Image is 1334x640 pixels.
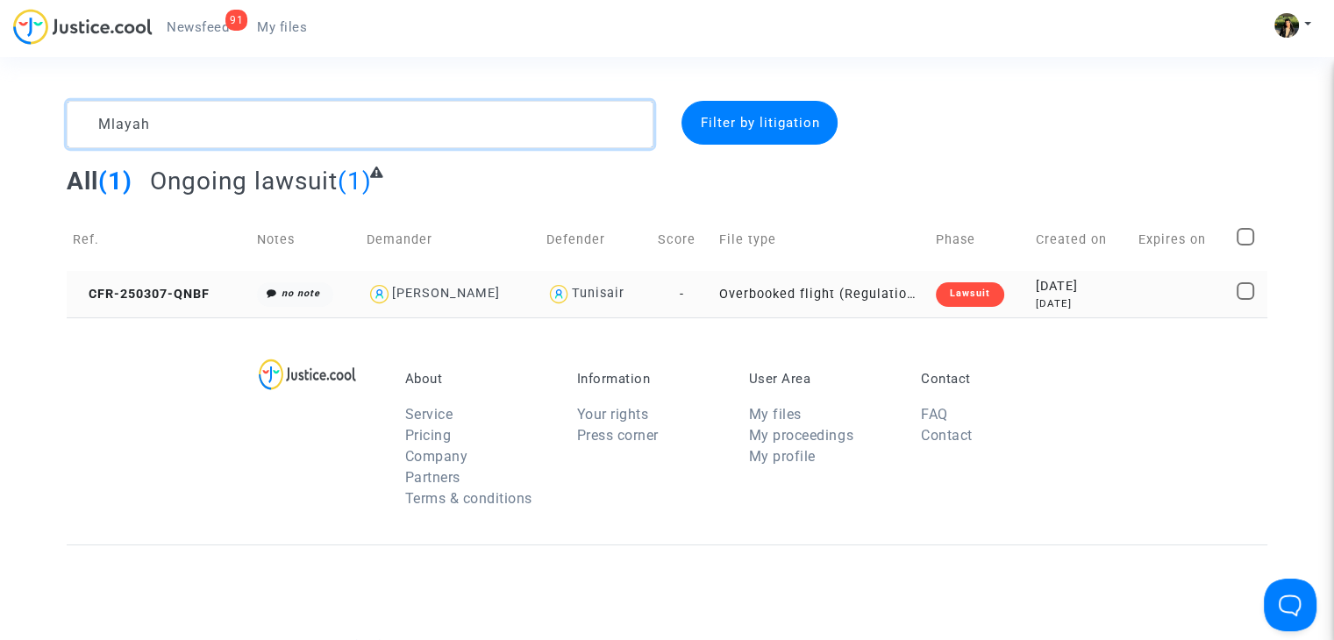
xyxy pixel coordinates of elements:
[360,209,540,271] td: Demander
[546,281,572,307] img: icon-user.svg
[225,10,247,31] div: 91
[921,371,1066,387] p: Contact
[700,115,819,131] span: Filter by litigation
[577,371,723,387] p: Information
[749,427,853,444] a: My proceedings
[150,167,338,196] span: Ongoing lawsuit
[651,209,712,271] td: Score
[930,209,1030,271] td: Phase
[67,167,98,196] span: All
[936,282,1004,307] div: Lawsuit
[251,209,360,271] td: Notes
[405,448,468,465] a: Company
[257,19,307,35] span: My files
[98,167,132,196] span: (1)
[282,288,320,299] i: no note
[921,427,973,444] a: Contact
[259,359,356,390] img: logo-lg.svg
[577,427,659,444] a: Press corner
[571,286,624,301] div: Tunisair
[13,9,153,45] img: jc-logo.svg
[749,448,816,465] a: My profile
[243,14,321,40] a: My files
[405,490,532,507] a: Terms & conditions
[540,209,652,271] td: Defender
[392,286,500,301] div: [PERSON_NAME]
[713,209,930,271] td: File type
[153,14,243,40] a: 91Newsfeed
[405,469,460,486] a: Partners
[749,406,802,423] a: My files
[338,167,372,196] span: (1)
[921,406,948,423] a: FAQ
[1035,277,1125,296] div: [DATE]
[1132,209,1231,271] td: Expires on
[577,406,649,423] a: Your rights
[749,371,895,387] p: User Area
[405,427,452,444] a: Pricing
[1035,296,1125,311] div: [DATE]
[405,371,551,387] p: About
[167,19,229,35] span: Newsfeed
[1264,579,1316,631] iframe: Help Scout Beacon - Open
[1029,209,1131,271] td: Created on
[1274,13,1299,38] img: ACg8ocIHv2cjDDKoFJhKpOjfbZYKSpwDZ1OyqKQUd1LFOvruGOPdCw=s96-c
[405,406,453,423] a: Service
[367,281,392,307] img: icon-user.svg
[73,287,210,302] span: CFR-250307-QNBF
[713,271,930,317] td: Overbooked flight (Regulation EC 261/2004)
[67,209,251,271] td: Ref.
[680,287,684,302] span: -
